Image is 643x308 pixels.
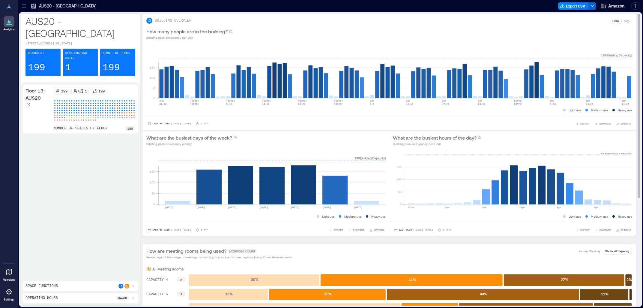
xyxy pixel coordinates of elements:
text: AUG [406,100,411,102]
p: Building peak occupancy weekly [146,141,237,146]
text: [DATE] [228,206,237,209]
text: [DATE] [262,100,271,102]
text: SEP [586,100,591,102]
tspan: 50 [151,192,155,195]
p: How are meeting rooms being used? [146,247,226,255]
text: SEP [550,100,555,102]
button: EXPORT [574,121,591,127]
text: JUN [159,100,164,102]
p: 290 [127,126,133,131]
button: Last 90 Days |[DATE]-[DATE] [146,227,192,233]
tspan: 0 [400,202,402,206]
span: OPTIONS [621,122,631,125]
p: 1 Day [201,122,208,125]
p: Light use [322,214,335,219]
span: EXPORT [580,122,590,125]
tspan: 150 [150,66,155,69]
p: / [78,89,79,93]
p: All Meeting Rooms [152,267,184,271]
p: Percentage of the usage of meeting rooms by group size and room capacity (using Open Area sensors) [146,255,292,259]
p: Operating Hours [25,296,58,300]
button: OPTIONS [615,121,632,127]
tspan: 50 [398,190,402,194]
text: 22-28 [159,103,166,105]
p: Heavy use [371,214,386,219]
p: 199 [61,89,67,93]
button: Export CSV [558,2,589,10]
text: 17-23 [442,103,449,105]
p: Light use [569,108,581,113]
p: Floor 13: AUS20 [25,87,51,101]
tspan: 0 [153,96,155,100]
text: [DATE] [334,103,343,105]
span: EXPORT [580,228,590,232]
text: [DATE] [514,100,523,102]
text: 7-13 [550,103,556,105]
p: AUS20 - [GEOGRAPHIC_DATA] [25,15,135,39]
button: OPTIONS [615,227,632,233]
p: How many people are in the building? [146,28,228,35]
text: 26 % [324,292,332,296]
p: Building peak occupancy per Day [146,35,232,40]
text: 14-20 [586,103,593,105]
text: [DATE] [190,100,199,102]
text: 11 % [601,292,609,296]
p: 1 [85,89,87,93]
span: OPTIONS [621,228,631,232]
p: Floorplans [3,278,15,282]
p: Heavy use [618,108,632,113]
span: COMPARE [353,228,364,232]
p: Settings [4,298,14,301]
p: 199 [28,62,45,74]
button: COMPARE [593,227,612,233]
button: EXPORT [328,227,344,233]
tspan: 150 [396,165,402,169]
p: AUS20 - [GEOGRAPHIC_DATA] [39,3,96,9]
text: AUG [442,100,447,102]
text: [DATE] [298,100,307,102]
text: 30 % [251,277,259,282]
button: Last 90 Days |[DATE]-[DATE] [146,121,192,127]
button: COMPARE [593,121,612,127]
p: Show all Capacity [605,249,629,253]
text: 4am [445,206,450,209]
p: 199 [98,89,105,93]
text: [DATE] [334,100,343,102]
text: [DATE] [165,206,174,209]
text: 41 % [408,277,416,282]
text: [DATE] [322,206,331,209]
text: [DATE] [354,206,363,209]
p: [STREET_ADDRESS][US_STATE] [25,41,135,46]
p: Analytics [3,28,15,31]
text: 12pm [519,206,525,209]
text: 3-9 [370,103,375,105]
text: 21-27 [622,103,629,105]
text: 24-30 [478,103,485,105]
text: 10-16 [406,103,413,105]
span: EXPORT [334,228,343,232]
p: Medium use [344,214,362,219]
text: AUG [478,100,483,102]
button: OPTIONS [368,227,386,233]
p: Building peak occupancy per Hour [393,141,481,146]
p: Light use [569,214,581,219]
text: 12am [408,206,414,209]
p: BUILDING OVERVIEW [155,18,191,23]
tspan: 100 [396,177,402,181]
a: Floorplans [1,265,17,283]
p: 1 [65,62,71,74]
button: Last Week |[DATE]-[DATE] [393,227,434,233]
text: CAPACITY 5 [146,292,168,297]
button: Amazon [599,1,626,11]
text: [DATE] [226,100,235,102]
p: What are the busiest hours of the day? [393,134,477,141]
text: 2 % [627,277,632,282]
text: SEP [622,100,627,102]
span: OPTIONS [374,228,384,232]
tspan: 150 [150,170,155,173]
p: Medium use [591,214,608,219]
text: [DATE] [196,206,205,209]
p: Headcount [28,51,44,56]
text: [DATE] [259,206,268,209]
p: 1 Day [201,228,208,232]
